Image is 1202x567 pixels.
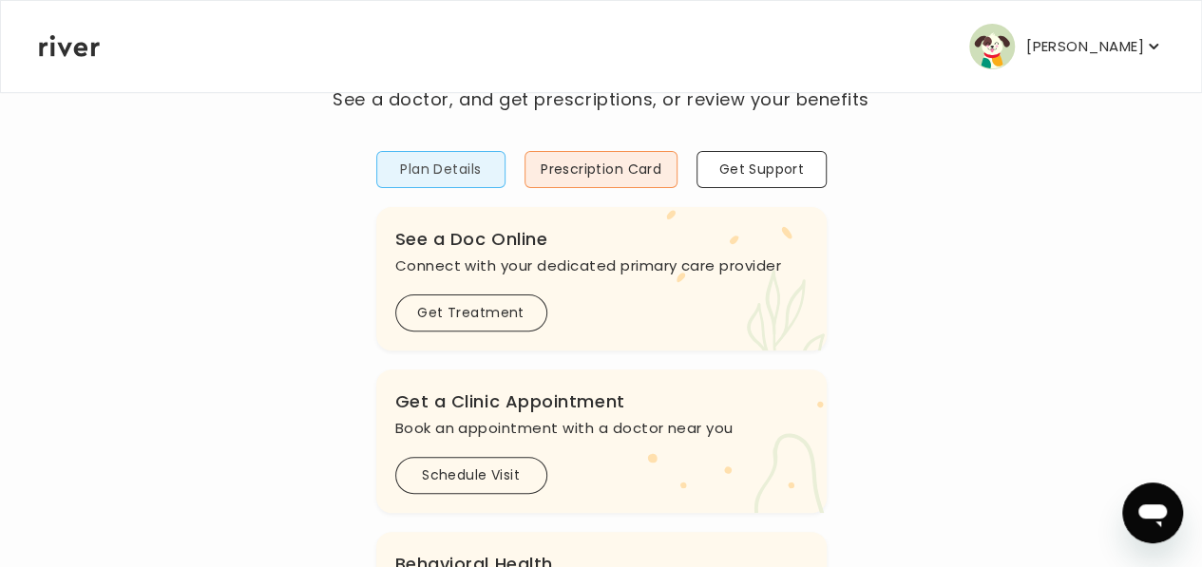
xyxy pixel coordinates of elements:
p: [PERSON_NAME] [1026,33,1144,60]
p: Connect with your dedicated primary care provider [395,253,808,279]
button: Prescription Card [525,151,677,188]
p: See a doctor, and get prescriptions, or review your benefits [333,86,868,113]
button: Get Treatment [395,294,547,331]
iframe: Button to launch messaging window [1122,482,1183,543]
button: Schedule Visit [395,457,547,494]
button: Plan Details [376,151,506,188]
button: user avatar[PERSON_NAME] [969,24,1163,69]
button: Get Support [696,151,826,188]
p: Book an appointment with a doctor near you [395,415,808,442]
h3: Get a Clinic Appointment [395,388,808,415]
h3: See a Doc Online [395,226,808,253]
img: user avatar [969,24,1015,69]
